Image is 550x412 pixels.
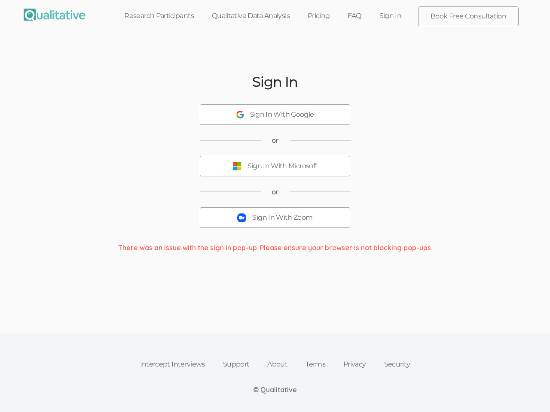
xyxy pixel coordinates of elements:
div: There was an issue with the sign in pop-up. Please ensure your browser is not blocking pop-ups. [112,243,439,253]
a: Intercept Interviews [131,355,214,374]
div: Sign In With Microsoft [247,161,318,171]
a: Pricing [299,6,339,25]
a: About [258,355,296,374]
button: Sign In With Microsoft [200,156,350,176]
span: or [272,187,279,197]
a: Terms [296,355,334,374]
a: Qualitative Data Analysis [203,6,299,25]
img: Sign In With Microsoft [232,162,241,171]
img: Qualitative [24,9,86,21]
div: Sign In With Zoom [252,213,312,223]
button: Sign In With Zoom [200,207,350,228]
h2: Sign In [252,74,297,89]
a: Support [214,355,259,374]
div: © Qualitative [253,385,297,395]
span: or [272,136,279,145]
a: Sign In [370,6,411,25]
a: Privacy [334,355,375,374]
a: Research Participants [115,6,203,25]
img: Sign In With Zoom [237,213,246,222]
a: Book Free Consultation [419,7,518,26]
button: Sign In With Google [200,104,350,125]
img: Sign In With Google [236,111,244,118]
a: Security [375,355,419,374]
iframe: Chat Widget [507,371,550,412]
div: Sign In With Google [250,110,314,120]
a: FAQ [339,6,370,25]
